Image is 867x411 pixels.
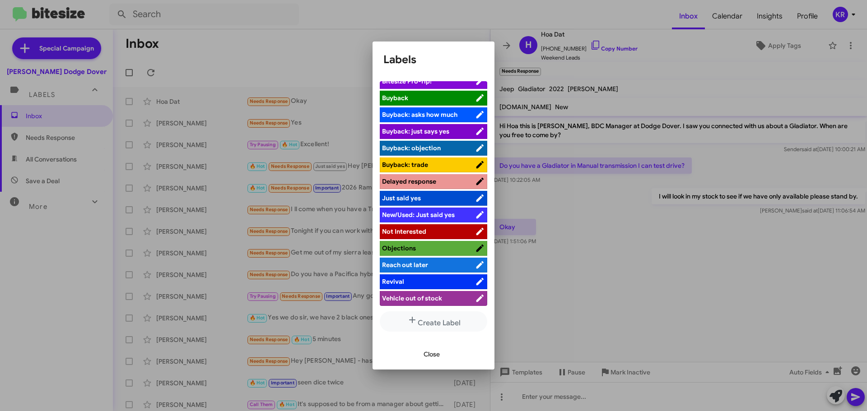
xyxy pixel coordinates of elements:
span: Buyback: asks how much [382,111,457,119]
span: Just said yes [382,194,421,202]
span: New/Used: Just said yes [382,211,455,219]
span: Delayed response [382,177,436,185]
span: Revival [382,277,404,286]
span: Reach out later [382,261,428,269]
span: Buyback: objection [382,144,441,152]
span: Buyback [382,94,408,102]
span: Bitesize Pro-Tip! [382,77,432,85]
span: Vehicle out of stock [382,294,442,302]
h1: Labels [383,52,484,67]
span: Not Interested [382,227,426,236]
span: Close [424,346,440,362]
button: Create Label [380,311,487,332]
span: Buyback: just says yes [382,127,449,135]
span: Buyback: trade [382,161,428,169]
span: Objections [382,244,416,252]
button: Close [416,346,447,362]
